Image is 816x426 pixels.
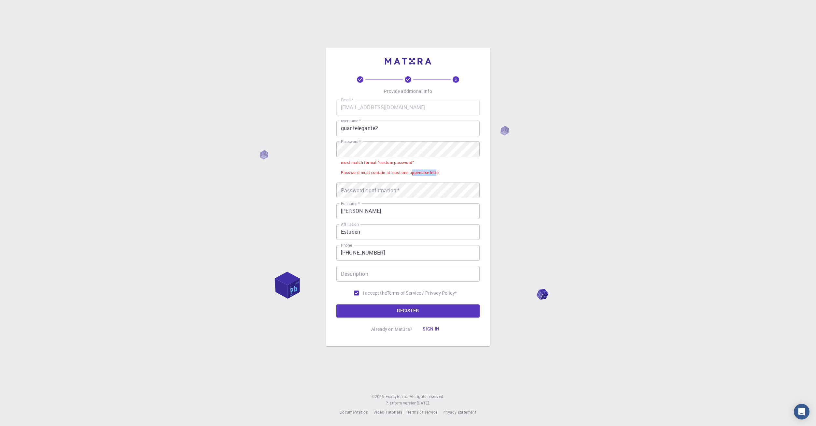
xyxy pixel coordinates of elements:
span: All rights reserved. [410,393,444,400]
label: Password [341,139,361,144]
label: Fullname [341,201,360,206]
button: Sign in [417,323,445,336]
label: Affiliation [341,222,359,227]
text: 3 [455,77,457,82]
button: REGISTER [336,304,480,317]
a: Video Tutorials [373,409,402,416]
div: must match format "custom-password" [341,159,414,166]
p: Already on Mat3ra? [371,326,412,332]
span: © 2025 [372,393,385,400]
p: Provide additional info [384,88,432,95]
a: [DATE]. [417,400,430,406]
span: [DATE] . [417,400,430,405]
div: Open Intercom Messenger [794,404,809,419]
a: Documentation [340,409,368,416]
p: Terms of Service / Privacy Policy * [387,290,457,296]
span: Terms of service [407,409,437,415]
a: Privacy statement [443,409,476,416]
label: Phone [341,242,352,248]
span: Video Tutorials [373,409,402,415]
a: Exabyte Inc. [386,393,408,400]
span: Exabyte Inc. [386,394,408,399]
span: Platform version [386,400,416,406]
span: Privacy statement [443,409,476,415]
a: Terms of Service / Privacy Policy* [387,290,457,296]
label: username [341,118,361,124]
label: Email [341,97,353,103]
span: Documentation [340,409,368,415]
div: Password must contain at least one uppercase letter [341,169,440,176]
a: Terms of service [407,409,437,416]
span: I accept the [363,290,387,296]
